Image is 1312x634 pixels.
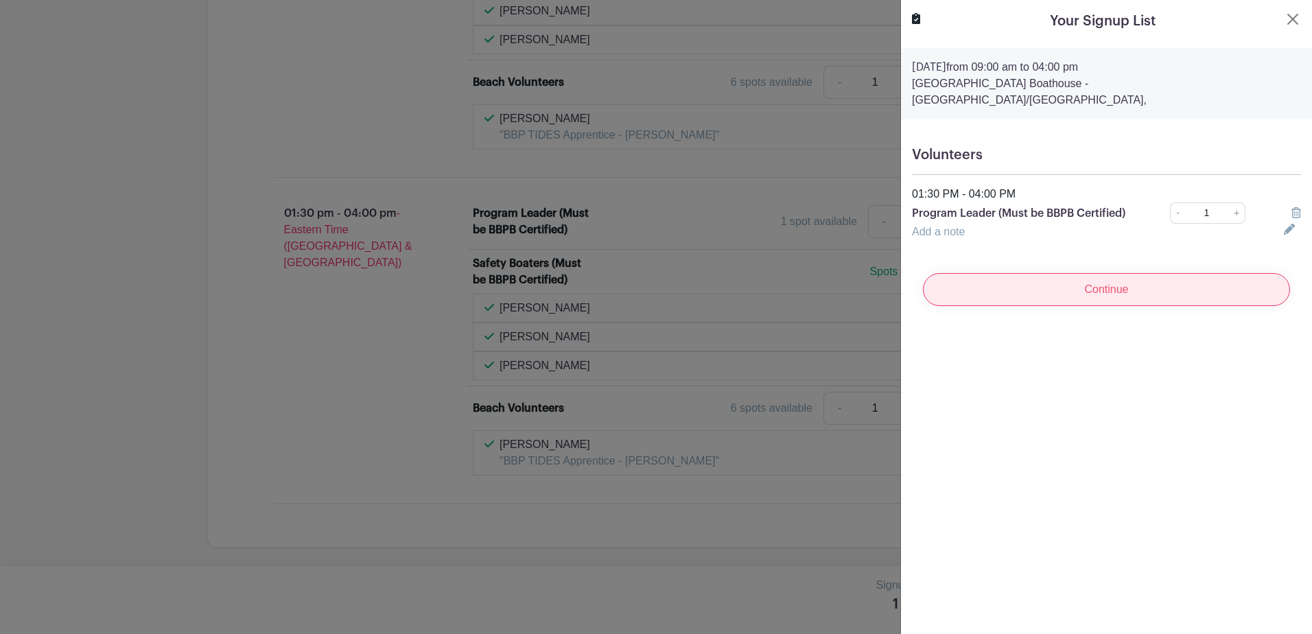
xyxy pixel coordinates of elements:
input: Continue [923,273,1290,306]
p: Program Leader (Must be BBPB Certified) [912,205,1132,222]
p: [GEOGRAPHIC_DATA] Boathouse - [GEOGRAPHIC_DATA]/[GEOGRAPHIC_DATA], [912,75,1301,108]
strong: [DATE] [912,62,946,73]
div: 01:30 PM - 04:00 PM [904,186,1309,202]
a: + [1228,202,1245,224]
h5: Volunteers [912,147,1301,163]
button: Close [1285,11,1301,27]
a: Add a note [912,226,965,237]
p: from 09:00 am to 04:00 pm [912,59,1301,75]
a: - [1170,202,1185,224]
h5: Your Signup List [1050,11,1156,32]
